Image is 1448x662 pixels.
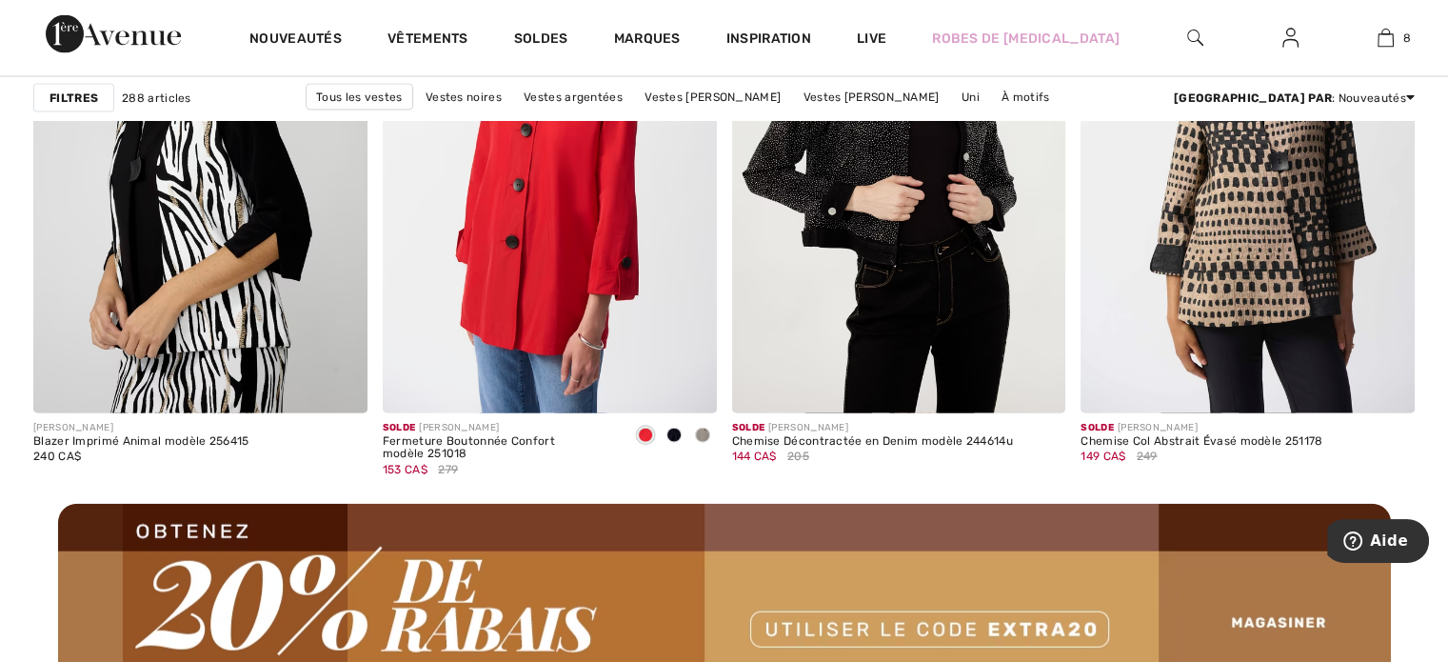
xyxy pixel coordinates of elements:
[1081,422,1114,433] span: Solde
[1327,519,1429,567] iframe: Ouvre un widget dans lequel vous pouvez trouver plus d’informations
[33,435,249,449] div: Blazer Imprimé Animal modèle 256415
[1174,91,1332,105] strong: [GEOGRAPHIC_DATA] par
[732,450,777,463] span: 144 CA$
[514,85,632,110] a: Vestes argentées
[631,421,660,452] div: Radiant red
[306,84,413,110] a: Tous les vestes
[249,30,342,50] a: Nouveautés
[514,30,568,50] a: Soldes
[383,421,616,435] div: [PERSON_NAME]
[732,435,1013,449] div: Chemise Décontractée en Denim modèle 244614u
[46,15,181,53] img: 1ère Avenue
[383,463,427,476] span: 153 CA$
[416,85,511,110] a: Vestes noires
[732,421,1013,435] div: [PERSON_NAME]
[50,90,98,107] strong: Filtres
[122,90,191,107] span: 288 articles
[857,29,886,49] a: Live
[1339,27,1432,50] a: 8
[726,30,811,50] span: Inspiration
[33,421,249,435] div: [PERSON_NAME]
[1174,90,1415,107] div: : Nouveautés
[732,422,765,433] span: Solde
[438,461,458,478] span: 279
[794,85,949,110] a: Vestes [PERSON_NAME]
[33,450,81,463] span: 240 CA$
[1282,27,1299,50] img: Mes infos
[1187,27,1203,50] img: recherche
[688,421,717,452] div: Moonstone
[383,422,416,433] span: Solde
[952,85,989,110] a: Uni
[1137,448,1158,465] span: 249
[1378,27,1394,50] img: Mon panier
[383,435,616,462] div: Fermeture Boutonnée Confort modèle 251018
[992,85,1059,110] a: À motifs
[1403,30,1411,47] span: 8
[787,448,809,465] span: 205
[932,29,1120,49] a: Robes de [MEDICAL_DATA]
[1081,450,1125,463] span: 149 CA$
[635,85,790,110] a: Vestes [PERSON_NAME]
[387,30,468,50] a: Vêtements
[1081,435,1322,449] div: Chemise Col Abstrait Évasé modèle 251178
[1267,27,1314,50] a: Se connecter
[1081,421,1322,435] div: [PERSON_NAME]
[660,421,688,452] div: Midnight Blue
[614,30,681,50] a: Marques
